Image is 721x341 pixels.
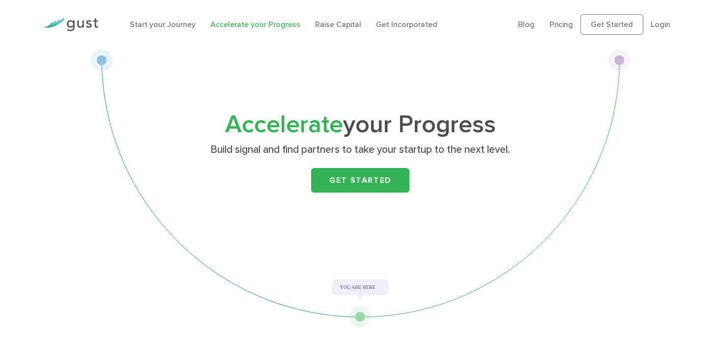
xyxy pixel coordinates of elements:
[130,20,196,29] a: Start your Journey
[210,20,300,29] a: Accelerate your Progress
[225,110,343,139] span: Accelerate
[311,168,409,193] a: Get Started
[315,20,361,29] a: Raise Capital
[580,14,643,35] a: Get Started
[170,143,551,157] p: Build signal and find partners to take your startup to the next level.
[651,20,670,29] a: Login
[376,20,437,29] a: Get Incorporated
[166,114,554,136] h1: your Progress
[518,20,535,29] a: Blog
[43,18,98,31] img: Gust Logo
[549,20,573,29] a: Pricing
